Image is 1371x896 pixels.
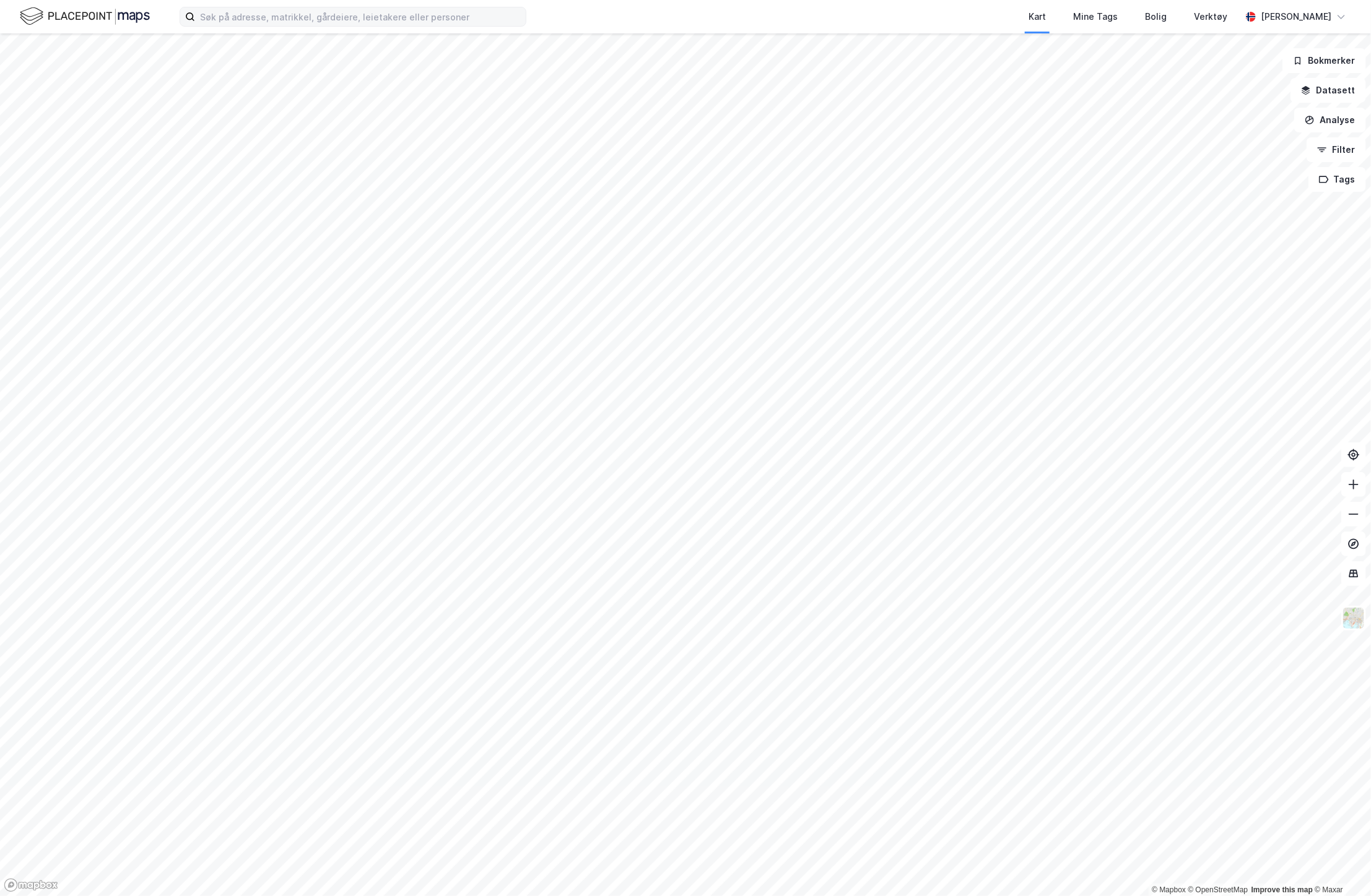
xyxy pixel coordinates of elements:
[1194,9,1227,24] div: Verktøy
[1152,885,1186,894] a: Mapbox
[1307,137,1366,162] button: Filter
[1029,9,1046,24] div: Kart
[1342,606,1365,630] img: Z
[1282,48,1366,73] button: Bokmerker
[4,878,58,892] a: Mapbox homepage
[1309,837,1371,896] div: Kontrollprogram for chat
[195,7,526,26] input: Søk på adresse, matrikkel, gårdeiere, leietakere eller personer
[20,6,150,27] img: logo.f888ab2527a4732fd821a326f86c7f29.svg
[1073,9,1118,24] div: Mine Tags
[1145,9,1167,24] div: Bolig
[1261,9,1331,24] div: [PERSON_NAME]
[1188,885,1248,894] a: OpenStreetMap
[1251,885,1313,894] a: Improve this map
[1290,78,1366,103] button: Datasett
[1294,108,1366,132] button: Analyse
[1308,167,1366,192] button: Tags
[1309,837,1371,896] iframe: Chat Widget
